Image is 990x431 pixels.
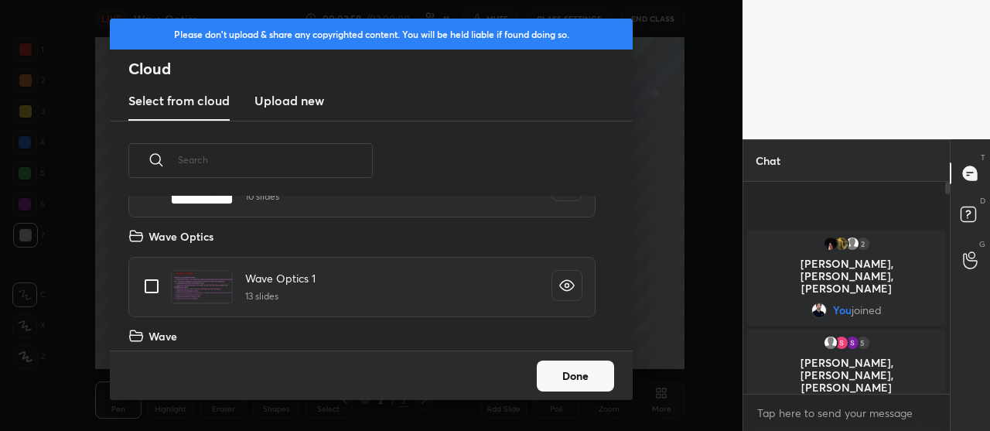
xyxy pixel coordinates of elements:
[128,59,633,79] h2: Cloud
[979,238,985,250] p: G
[823,236,838,251] img: d93f46c3a09b4b14a65eb543c0a2f35e.jpg
[245,270,316,286] h4: Wave Optics 1
[811,303,827,318] img: 1728398aab2b4dc1ac327692e19b9e49.jpg
[855,335,871,351] div: 5
[178,127,373,193] input: Search
[537,361,614,392] button: Done
[254,91,324,110] h3: Upload new
[834,236,849,251] img: 1e351c81206c438baf1332daed2ffe8e.jpg
[845,236,860,251] img: default.png
[148,328,177,344] h4: Wave
[128,91,230,110] h3: Select from cloud
[110,196,614,351] div: grid
[852,304,882,316] span: joined
[981,152,985,163] p: T
[756,258,937,295] p: [PERSON_NAME], [PERSON_NAME], [PERSON_NAME]
[743,227,950,394] div: grid
[171,270,233,304] img: 1739387338F19WF4.pdf
[245,289,316,303] h5: 13 slides
[855,236,871,251] div: 2
[823,335,838,351] img: default.png
[833,304,852,316] span: You
[743,140,793,181] p: Chat
[756,357,937,394] p: [PERSON_NAME], [PERSON_NAME], [PERSON_NAME]
[148,228,213,245] h4: Wave Optics
[980,195,985,207] p: D
[834,335,849,351] img: 3
[110,19,633,50] div: Please don't upload & share any copyrighted content. You will be held liable if found doing so.
[845,335,860,351] img: 3
[245,190,381,204] h5: 10 slides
